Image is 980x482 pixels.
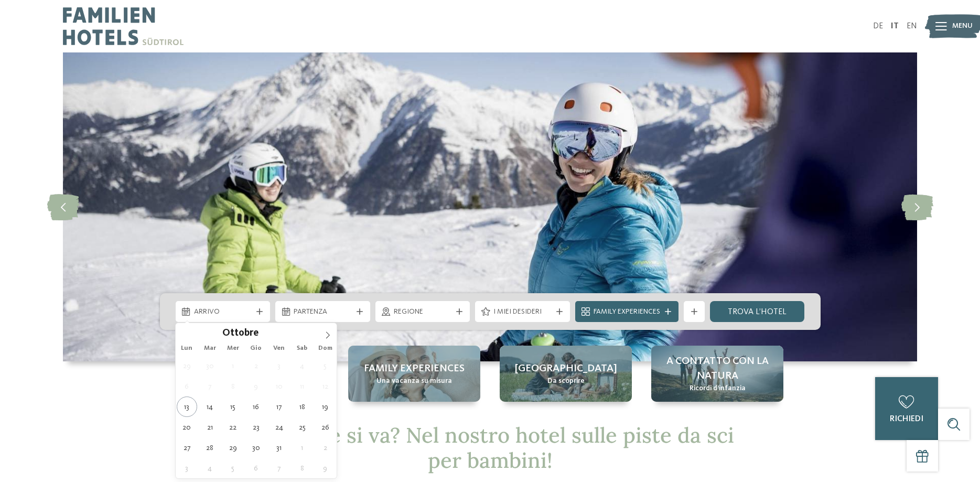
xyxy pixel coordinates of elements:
[690,383,746,394] span: Ricordi d’infanzia
[194,307,252,317] span: Arrivo
[315,458,336,478] span: Novembre 9, 2025
[246,397,266,417] span: Ottobre 16, 2025
[315,397,336,417] span: Ottobre 19, 2025
[246,458,266,478] span: Novembre 6, 2025
[63,52,917,361] img: Hotel sulle piste da sci per bambini: divertimento senza confini
[200,458,220,478] span: Novembre 4, 2025
[177,397,197,417] span: Ottobre 13, 2025
[200,417,220,437] span: Ottobre 21, 2025
[244,345,267,352] span: Gio
[890,415,923,423] span: richiedi
[493,307,552,317] span: I miei desideri
[246,417,266,437] span: Ottobre 23, 2025
[292,397,313,417] span: Ottobre 18, 2025
[246,356,266,376] span: Ottobre 2, 2025
[177,458,197,478] span: Novembre 3, 2025
[269,397,289,417] span: Ottobre 17, 2025
[292,417,313,437] span: Ottobre 25, 2025
[269,437,289,458] span: Ottobre 31, 2025
[176,345,199,352] span: Lun
[515,361,617,376] span: [GEOGRAPHIC_DATA]
[246,422,734,474] span: Dov’è che si va? Nel nostro hotel sulle piste da sci per bambini!
[222,329,259,339] span: Ottobre
[246,376,266,397] span: Ottobre 9, 2025
[177,437,197,458] span: Ottobre 27, 2025
[269,417,289,437] span: Ottobre 24, 2025
[200,376,220,397] span: Ottobre 7, 2025
[292,437,313,458] span: Novembre 1, 2025
[221,345,244,352] span: Mer
[952,21,973,31] span: Menu
[269,376,289,397] span: Ottobre 10, 2025
[364,361,465,376] span: Family experiences
[594,307,660,317] span: Family Experiences
[314,345,337,352] span: Dom
[315,417,336,437] span: Ottobre 26, 2025
[651,346,783,402] a: Hotel sulle piste da sci per bambini: divertimento senza confini A contatto con la natura Ricordi...
[177,417,197,437] span: Ottobre 20, 2025
[292,458,313,478] span: Novembre 8, 2025
[873,22,883,30] a: DE
[246,437,266,458] span: Ottobre 30, 2025
[292,376,313,397] span: Ottobre 11, 2025
[223,437,243,458] span: Ottobre 29, 2025
[223,417,243,437] span: Ottobre 22, 2025
[259,327,293,338] input: Year
[710,301,805,322] a: trova l’hotel
[292,356,313,376] span: Ottobre 4, 2025
[315,356,336,376] span: Ottobre 5, 2025
[875,377,938,440] a: richiedi
[547,376,585,387] span: Da scoprire
[223,356,243,376] span: Ottobre 1, 2025
[200,437,220,458] span: Ottobre 28, 2025
[891,22,899,30] a: IT
[198,345,221,352] span: Mar
[269,356,289,376] span: Ottobre 3, 2025
[200,356,220,376] span: Settembre 30, 2025
[315,376,336,397] span: Ottobre 12, 2025
[200,397,220,417] span: Ottobre 14, 2025
[290,345,314,352] span: Sab
[269,458,289,478] span: Novembre 7, 2025
[177,356,197,376] span: Settembre 29, 2025
[294,307,352,317] span: Partenza
[348,346,480,402] a: Hotel sulle piste da sci per bambini: divertimento senza confini Family experiences Una vacanza s...
[907,22,917,30] a: EN
[267,345,290,352] span: Ven
[223,458,243,478] span: Novembre 5, 2025
[223,397,243,417] span: Ottobre 15, 2025
[223,376,243,397] span: Ottobre 8, 2025
[376,376,452,387] span: Una vacanza su misura
[500,346,632,402] a: Hotel sulle piste da sci per bambini: divertimento senza confini [GEOGRAPHIC_DATA] Da scoprire
[315,437,336,458] span: Novembre 2, 2025
[394,307,452,317] span: Regione
[662,354,773,383] span: A contatto con la natura
[177,376,197,397] span: Ottobre 6, 2025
